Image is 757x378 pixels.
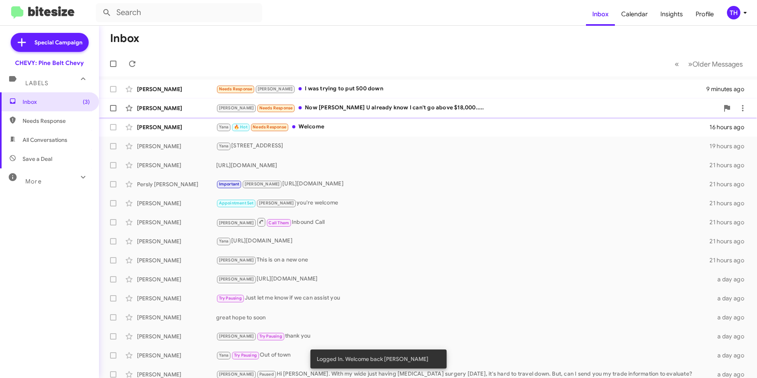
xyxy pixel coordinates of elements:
[219,200,254,206] span: Appointment Set
[692,60,743,69] span: Older Messages
[709,256,751,264] div: 21 hours ago
[709,180,751,188] div: 21 hours ago
[688,59,692,69] span: »
[216,275,713,284] div: [URL][DOMAIN_NAME]
[709,142,751,150] div: 19 hours ago
[137,313,216,321] div: [PERSON_NAME]
[25,80,48,87] span: Labels
[23,98,90,106] span: Inbox
[83,98,90,106] span: (3)
[23,155,52,163] span: Save a Deal
[110,32,139,45] h1: Inbox
[713,275,751,283] div: a day ago
[259,200,294,206] span: [PERSON_NAME]
[615,3,654,26] a: Calendar
[219,143,229,149] span: Yana
[216,122,709,132] div: Welcome
[23,117,90,125] span: Needs Response
[259,334,282,339] span: Try Pausing
[219,277,254,282] span: [PERSON_NAME]
[713,294,751,302] div: a day ago
[219,239,229,244] span: Yana
[709,199,751,207] div: 21 hours ago
[709,237,751,245] div: 21 hours ago
[219,258,254,263] span: [PERSON_NAME]
[670,56,684,72] button: Previous
[216,351,713,360] div: Out of town
[216,179,709,189] div: [URL][DOMAIN_NAME]
[216,256,709,265] div: This is on a new one
[219,105,254,111] span: [PERSON_NAME]
[720,6,748,19] button: TH
[137,104,216,112] div: [PERSON_NAME]
[216,141,709,151] div: [STREET_ADDRESS]
[675,59,679,69] span: «
[216,199,709,208] div: you're welcome
[137,351,216,359] div: [PERSON_NAME]
[137,199,216,207] div: [PERSON_NAME]
[219,181,240,187] span: Important
[219,372,254,377] span: [PERSON_NAME]
[137,275,216,283] div: [PERSON_NAME]
[219,353,229,358] span: Yana
[219,296,242,301] span: Try Pausing
[219,124,229,130] span: Yana
[670,56,747,72] nav: Page navigation example
[683,56,747,72] button: Next
[137,332,216,340] div: [PERSON_NAME]
[216,217,709,227] div: Inbound Call
[234,353,257,358] span: Try Pausing
[727,6,740,19] div: TH
[216,313,713,321] div: great hope to soon
[268,220,289,225] span: Call Them
[253,124,286,130] span: Needs Response
[586,3,615,26] a: Inbox
[216,161,709,169] div: [URL][DOMAIN_NAME]
[96,3,262,22] input: Search
[11,33,89,52] a: Special Campaign
[137,218,216,226] div: [PERSON_NAME]
[15,59,84,67] div: CHEVY: Pine Belt Chevy
[34,38,82,46] span: Special Campaign
[25,178,42,185] span: More
[713,351,751,359] div: a day ago
[216,294,713,303] div: Just let me know if we can assist you
[137,256,216,264] div: [PERSON_NAME]
[709,123,751,131] div: 16 hours ago
[23,136,67,144] span: All Conversations
[216,84,706,94] div: I was trying to put 500 down
[317,355,428,363] span: Logged In. Welcome back [PERSON_NAME]
[654,3,689,26] a: Insights
[216,103,719,113] div: Now [PERSON_NAME] U already know I can't go above $18,000.....
[258,86,293,92] span: [PERSON_NAME]
[709,161,751,169] div: 21 hours ago
[709,218,751,226] div: 21 hours ago
[137,237,216,245] div: [PERSON_NAME]
[219,334,254,339] span: [PERSON_NAME]
[706,85,751,93] div: 9 minutes ago
[216,237,709,246] div: [URL][DOMAIN_NAME]
[137,142,216,150] div: [PERSON_NAME]
[689,3,720,26] a: Profile
[219,220,254,225] span: [PERSON_NAME]
[137,123,216,131] div: [PERSON_NAME]
[259,372,274,377] span: Paused
[713,332,751,340] div: a day ago
[713,313,751,321] div: a day ago
[219,86,253,92] span: Needs Response
[259,105,293,111] span: Needs Response
[137,294,216,302] div: [PERSON_NAME]
[137,180,216,188] div: Persly [PERSON_NAME]
[245,181,280,187] span: [PERSON_NAME]
[234,124,247,130] span: 🔥 Hot
[137,161,216,169] div: [PERSON_NAME]
[216,332,713,341] div: thank you
[137,85,216,93] div: [PERSON_NAME]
